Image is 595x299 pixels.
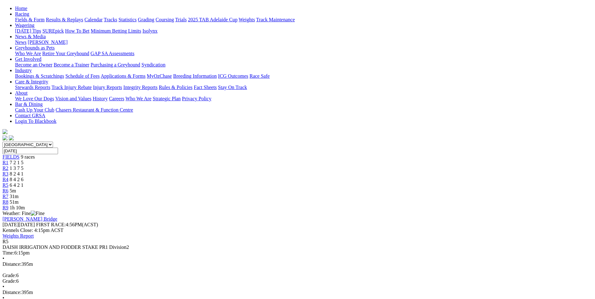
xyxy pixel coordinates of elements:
a: R4 [3,177,8,182]
span: 6 4 2 1 [10,182,24,188]
div: 6 [3,273,592,278]
a: How To Bet [65,28,90,34]
span: Distance: [3,290,21,295]
div: Kennels Close: 4:15pm ACST [3,228,592,233]
span: 9 races [21,154,35,160]
span: [DATE] [3,222,35,227]
div: Greyhounds as Pets [15,51,592,56]
a: Become an Owner [15,62,52,67]
span: Distance: [3,261,21,267]
img: facebook.svg [3,135,8,140]
span: R5 [3,239,8,244]
a: Weights Report [3,233,34,239]
a: Track Injury Rebate [51,85,92,90]
a: Stay On Track [218,85,247,90]
a: Careers [109,96,124,101]
div: 6 [3,278,592,284]
span: Grade: [3,273,16,278]
a: News & Media [15,34,46,39]
a: Breeding Information [173,73,217,79]
div: DAISH IRRIGATION AND FODDER STAKE PR1 Division2 [3,244,592,250]
a: Home [15,6,27,11]
a: FIELDS [3,154,19,160]
span: 5m [10,188,16,193]
span: R8 [3,199,8,205]
a: R2 [3,165,8,171]
a: Schedule of Fees [65,73,99,79]
span: 4:56PM(ACST) [36,222,98,227]
a: Login To Blackbook [15,118,56,124]
img: Fine [31,211,45,216]
a: Privacy Policy [182,96,211,101]
a: Bookings & Scratchings [15,73,64,79]
span: 51m [10,199,19,205]
a: Who We Are [15,51,41,56]
a: Grading [138,17,154,22]
a: Greyhounds as Pets [15,45,55,50]
a: Bar & Dining [15,102,43,107]
div: Industry [15,73,592,79]
a: News [15,39,26,45]
a: R1 [3,160,8,165]
a: GAP SA Assessments [91,51,135,56]
a: Stewards Reports [15,85,50,90]
a: Wagering [15,23,35,28]
div: Bar & Dining [15,107,592,113]
span: [DATE] [3,222,19,227]
a: Track Maintenance [256,17,295,22]
a: Fact Sheets [194,85,217,90]
a: Chasers Restaurant & Function Centre [56,107,133,113]
a: About [15,90,28,96]
a: We Love Our Dogs [15,96,54,101]
a: Weights [239,17,255,22]
div: Care & Integrity [15,85,592,90]
a: R5 [3,182,8,188]
a: Who We Are [125,96,151,101]
div: Wagering [15,28,592,34]
a: Strategic Plan [153,96,181,101]
a: R7 [3,194,8,199]
div: 395m [3,261,592,267]
div: About [15,96,592,102]
a: Tracks [104,17,117,22]
a: Minimum Betting Limits [91,28,141,34]
a: Rules & Policies [159,85,193,90]
a: Contact GRSA [15,113,45,118]
span: 7 2 1 5 [10,160,24,165]
a: Isolynx [142,28,157,34]
a: SUREpick [42,28,64,34]
a: Cash Up Your Club [15,107,54,113]
span: 8 2 4 1 [10,171,24,176]
a: Purchasing a Greyhound [91,62,140,67]
a: Get Involved [15,56,41,62]
a: R3 [3,171,8,176]
span: Grade: [3,278,16,284]
a: Applications & Forms [101,73,146,79]
div: 395m [3,290,592,295]
span: • [3,256,4,261]
a: [PERSON_NAME] Bridge [3,216,57,222]
a: Injury Reports [93,85,122,90]
a: Industry [15,68,32,73]
a: R6 [3,188,8,193]
span: Time: [3,250,14,255]
a: Coursing [156,17,174,22]
a: MyOzChase [147,73,172,79]
a: History [93,96,108,101]
a: Statistics [119,17,137,22]
a: [DATE] Tips [15,28,41,34]
span: 8 4 2 6 [10,177,24,182]
a: Trials [175,17,187,22]
a: Fields & Form [15,17,45,22]
a: Results & Replays [46,17,83,22]
a: R9 [3,205,8,210]
span: 1 3 7 5 [10,165,24,171]
a: Racing [15,11,29,17]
